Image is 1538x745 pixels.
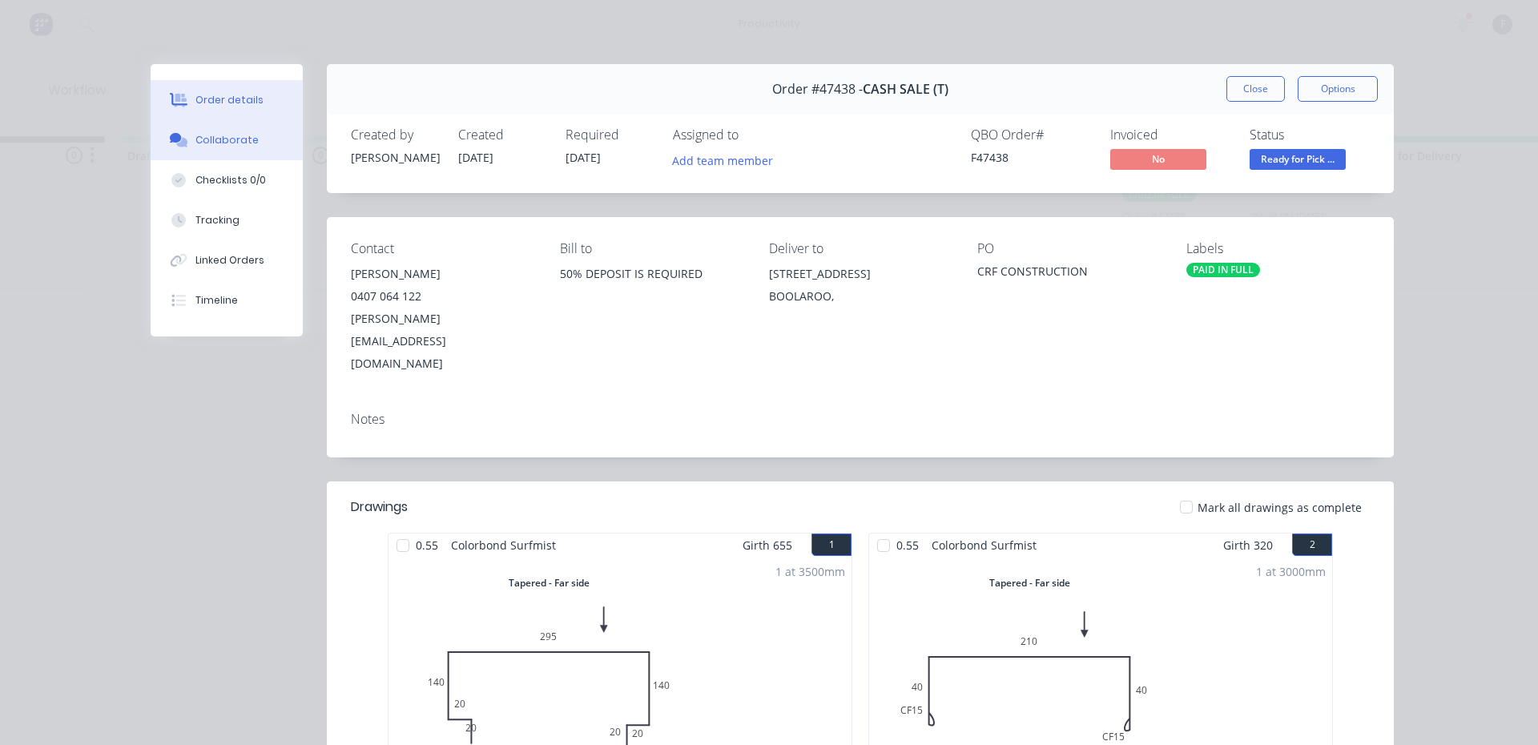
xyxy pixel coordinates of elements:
[769,263,952,314] div: [STREET_ADDRESS]BOOLAROO,
[445,534,562,557] span: Colorbond Surfmist
[458,150,493,165] span: [DATE]
[1250,127,1370,143] div: Status
[775,563,845,580] div: 1 at 3500mm
[977,263,1161,285] div: CRF CONSTRUCTION
[811,534,852,556] button: 1
[1250,149,1346,173] button: Ready for Pick ...
[195,133,259,147] div: Collaborate
[863,82,948,97] span: CASH SALE (T)
[195,253,264,268] div: Linked Orders
[1298,76,1378,102] button: Options
[673,149,782,171] button: Add team member
[560,263,743,314] div: 50% DEPOSIT IS REQUIRED
[351,412,1370,427] div: Notes
[195,173,266,187] div: Checklists 0/0
[351,497,408,517] div: Drawings
[560,241,743,256] div: Bill to
[351,263,534,285] div: [PERSON_NAME]
[772,82,863,97] span: Order #47438 -
[151,280,303,320] button: Timeline
[769,241,952,256] div: Deliver to
[890,534,925,557] span: 0.55
[1110,149,1206,169] span: No
[351,285,534,308] div: 0407 064 122
[195,213,240,228] div: Tracking
[351,241,534,256] div: Contact
[151,160,303,200] button: Checklists 0/0
[1186,263,1260,277] div: PAID IN FULL
[1223,534,1273,557] span: Girth 320
[195,293,238,308] div: Timeline
[971,127,1091,143] div: QBO Order #
[458,127,546,143] div: Created
[925,534,1043,557] span: Colorbond Surfmist
[560,263,743,285] div: 50% DEPOSIT IS REQUIRED
[151,120,303,160] button: Collaborate
[151,240,303,280] button: Linked Orders
[351,149,439,166] div: [PERSON_NAME]
[743,534,792,557] span: Girth 655
[151,80,303,120] button: Order details
[1256,563,1326,580] div: 1 at 3000mm
[195,93,264,107] div: Order details
[1292,534,1332,556] button: 2
[351,263,534,375] div: [PERSON_NAME]0407 064 122[PERSON_NAME][EMAIL_ADDRESS][DOMAIN_NAME]
[1186,241,1370,256] div: Labels
[566,127,654,143] div: Required
[1110,127,1230,143] div: Invoiced
[1250,149,1346,169] span: Ready for Pick ...
[769,263,952,285] div: [STREET_ADDRESS]
[409,534,445,557] span: 0.55
[664,149,782,171] button: Add team member
[673,127,833,143] div: Assigned to
[971,149,1091,166] div: F47438
[351,127,439,143] div: Created by
[566,150,601,165] span: [DATE]
[1198,499,1362,516] span: Mark all drawings as complete
[977,241,1161,256] div: PO
[151,200,303,240] button: Tracking
[351,308,534,375] div: [PERSON_NAME][EMAIL_ADDRESS][DOMAIN_NAME]
[769,285,952,308] div: BOOLAROO,
[1226,76,1285,102] button: Close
